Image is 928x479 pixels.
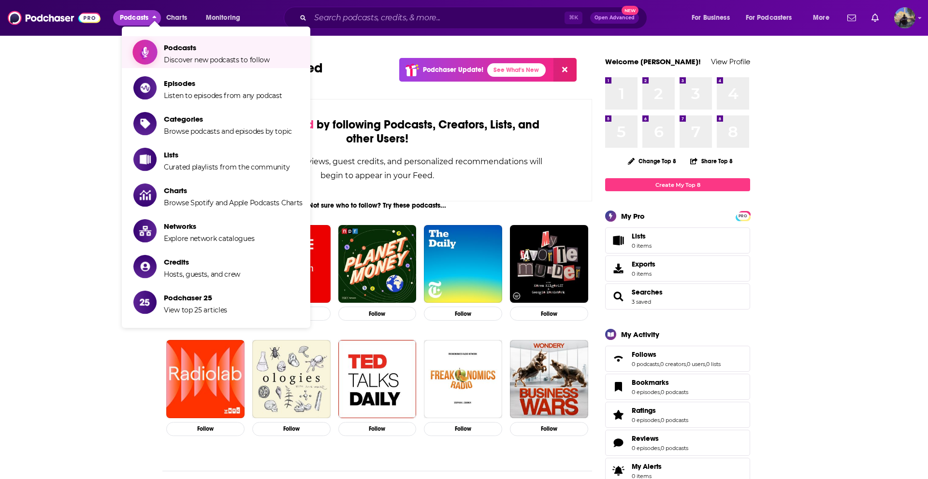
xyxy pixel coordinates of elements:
a: Follows [632,350,721,359]
span: New [622,6,639,15]
span: View top 25 articles [164,306,227,314]
span: Lists [632,232,652,240]
a: Ratings [609,408,628,422]
a: Welcome [PERSON_NAME]! [605,57,701,66]
div: Search podcasts, credits, & more... [293,7,656,29]
a: See What's New [487,63,546,77]
span: Browse Spotify and Apple Podcasts Charts [164,198,303,207]
img: Business Wars [510,340,588,418]
span: Open Advanced [594,15,635,20]
div: Not sure who to follow? Try these podcasts... [162,201,592,210]
a: Charts [160,10,193,26]
button: Show profile menu [894,7,915,28]
span: For Business [692,11,730,25]
span: Podcasts [120,11,148,25]
a: Searches [632,288,663,296]
button: open menu [739,10,806,26]
input: Search podcasts, credits, & more... [310,10,565,26]
span: Categories [164,114,292,124]
span: 0 items [632,242,652,249]
span: My Alerts [632,462,662,471]
span: , [660,389,661,395]
span: Bookmarks [605,374,750,400]
a: 0 podcasts [661,417,688,423]
span: For Podcasters [746,11,792,25]
a: Follows [609,352,628,366]
span: , [705,361,706,367]
span: Podchaser 25 [164,293,227,302]
button: open menu [806,10,841,26]
a: Create My Top 8 [605,178,750,191]
span: Reviews [632,434,659,443]
span: My Alerts [609,464,628,478]
a: Bookmarks [609,380,628,394]
div: My Activity [621,330,659,339]
span: Curated playlists from the community [164,163,290,171]
a: 0 creators [660,361,686,367]
button: Share Top 8 [690,152,733,170]
span: Networks [164,222,254,231]
button: Follow [252,422,331,436]
div: My Pro [621,211,645,221]
span: Explore network catalogues [164,234,254,243]
a: 0 podcasts [632,361,659,367]
img: Radiolab [166,340,245,418]
button: open menu [199,10,253,26]
button: Open AdvancedNew [590,12,639,24]
a: Bookmarks [632,378,688,387]
span: 0 items [632,270,655,277]
p: Podchaser Update! [423,66,483,74]
span: , [659,361,660,367]
img: My Favorite Murder with Karen Kilgariff and Georgia Hardstark [510,225,588,303]
div: New releases, episode reviews, guest credits, and personalized recommendations will begin to appe... [211,155,543,183]
a: 0 episodes [632,417,660,423]
a: 0 episodes [632,389,660,395]
span: ⌘ K [565,12,582,24]
a: 0 users [687,361,705,367]
span: Exports [609,262,628,275]
a: Show notifications dropdown [868,10,883,26]
a: Lists [605,227,750,254]
span: Ratings [632,406,656,415]
span: Podcasts [164,43,270,52]
button: close menu [113,10,161,26]
button: Follow [424,422,502,436]
span: Exports [632,260,655,268]
span: Discover new podcasts to follow [164,56,270,64]
a: Searches [609,290,628,303]
span: Ratings [605,402,750,428]
span: Lists [609,234,628,247]
span: More [813,11,829,25]
div: by following Podcasts, Creators, Lists, and other Users! [211,118,543,146]
a: PRO [737,212,749,219]
button: Follow [338,307,417,321]
a: Show notifications dropdown [843,10,860,26]
span: Logged in as French [894,7,915,28]
button: Change Top 8 [622,155,682,167]
img: TED Talks Daily [338,340,417,418]
button: Follow [424,307,502,321]
a: 0 lists [706,361,721,367]
a: 0 podcasts [661,389,688,395]
a: 3 saved [632,298,651,305]
img: Freakonomics Radio [424,340,502,418]
a: View Profile [711,57,750,66]
a: Podchaser - Follow, Share and Rate Podcasts [8,9,101,27]
img: The Daily [424,225,502,303]
a: Reviews [632,434,688,443]
span: Browse podcasts and episodes by topic [164,127,292,136]
span: Hosts, guests, and crew [164,270,240,279]
span: Follows [632,350,656,359]
button: Follow [166,422,245,436]
a: Exports [605,255,750,282]
span: Lists [164,150,290,159]
span: , [660,417,661,423]
span: Listen to episodes from any podcast [164,91,282,100]
span: PRO [737,212,749,220]
button: open menu [685,10,742,26]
